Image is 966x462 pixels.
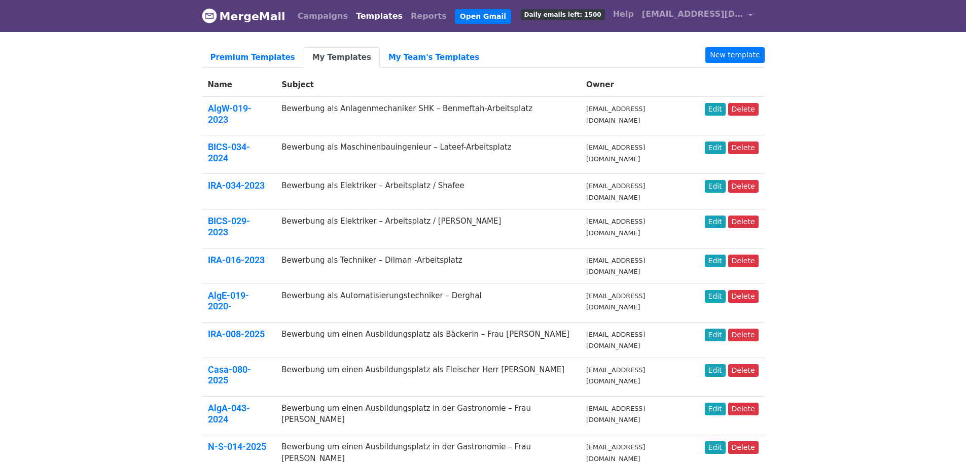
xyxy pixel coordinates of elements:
th: Subject [275,73,580,97]
span: [EMAIL_ADDRESS][DOMAIN_NAME] [642,8,743,20]
small: [EMAIL_ADDRESS][DOMAIN_NAME] [586,218,645,237]
a: Edit [705,180,726,193]
a: BICS-034-2024 [208,141,250,163]
small: [EMAIL_ADDRESS][DOMAIN_NAME] [586,105,645,124]
small: [EMAIL_ADDRESS][DOMAIN_NAME] [586,144,645,163]
small: [EMAIL_ADDRESS][DOMAIN_NAME] [586,405,645,424]
td: Bewerbung um einen Ausbildungsplatz als Fleischer Herr [PERSON_NAME] [275,358,580,396]
td: Bewerbung um einen Ausbildungsplatz in der Gastronomie – Frau [PERSON_NAME] [275,396,580,435]
a: AlgE-019-2020- [208,290,249,312]
a: Premium Templates [202,47,304,68]
a: My Team's Templates [380,47,488,68]
small: [EMAIL_ADDRESS][DOMAIN_NAME] [586,331,645,350]
td: Bewerbung als Techniker – Dilman -Arbeitsplatz [275,248,580,283]
td: Bewerbung um einen Ausbildungsplatz als Bäckerin – Frau [PERSON_NAME] [275,322,580,358]
a: AlgW-019-2023 [208,103,252,125]
td: Bewerbung als Elektriker – Arbeitsplatz / [PERSON_NAME] [275,209,580,248]
a: Edit [705,141,726,154]
a: MergeMail [202,6,285,27]
a: Open Gmail [455,9,511,24]
td: Bewerbung als Automatisierungstechniker – Derghal [275,283,580,322]
a: IRA-008-2025 [208,329,265,339]
a: Delete [728,216,759,228]
a: Delete [728,180,759,193]
a: Edit [705,290,726,303]
td: Bewerbung als Anlagenmechaniker SHK – Benmeftah-Arbeitsplatz [275,97,580,135]
a: AlgA-043-2024 [208,403,250,424]
td: Bewerbung als Elektriker – Arbeitsplatz / Shafee [275,174,580,209]
span: Daily emails left: 1500 [521,9,605,20]
a: Delete [728,290,759,303]
a: N-S-014-2025 [208,441,266,452]
a: New template [705,47,764,63]
small: [EMAIL_ADDRESS][DOMAIN_NAME] [586,292,645,311]
a: Edit [705,103,726,116]
a: Delete [728,403,759,415]
small: [EMAIL_ADDRESS][DOMAIN_NAME] [586,257,645,276]
a: Edit [705,329,726,341]
a: Templates [352,6,407,26]
a: Daily emails left: 1500 [517,4,609,24]
a: Delete [728,441,759,454]
a: Edit [705,364,726,377]
a: Help [609,4,638,24]
a: IRA-016-2023 [208,255,265,265]
a: Delete [728,103,759,116]
a: IRA-034-2023 [208,180,265,191]
a: Campaigns [294,6,352,26]
a: Reports [407,6,451,26]
a: Casa-080-2025 [208,364,251,386]
th: Owner [580,73,699,97]
a: [EMAIL_ADDRESS][DOMAIN_NAME] [638,4,757,28]
a: Delete [728,364,759,377]
small: [EMAIL_ADDRESS][DOMAIN_NAME] [586,182,645,201]
div: Chat-Widget [915,413,966,462]
a: Edit [705,255,726,267]
td: Bewerbung als Maschinenbauingenieur – Lateef-Arbeitsplatz [275,135,580,174]
a: Edit [705,441,726,454]
th: Name [202,73,276,97]
iframe: Chat Widget [915,413,966,462]
a: Delete [728,255,759,267]
a: Edit [705,403,726,415]
small: [EMAIL_ADDRESS][DOMAIN_NAME] [586,366,645,385]
a: Delete [728,329,759,341]
img: MergeMail logo [202,8,217,23]
a: My Templates [304,47,380,68]
a: Edit [705,216,726,228]
a: Delete [728,141,759,154]
a: BICS-029-2023 [208,216,250,237]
